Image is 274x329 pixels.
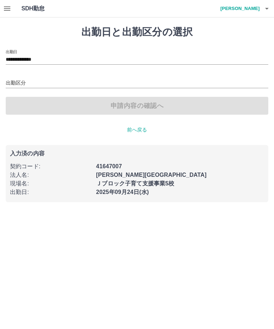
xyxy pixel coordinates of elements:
p: 出勤日 : [10,188,92,196]
b: Ｊブロック子育て支援事業5校 [96,180,174,186]
p: 法人名 : [10,171,92,179]
p: 入力済の内容 [10,151,264,156]
b: 2025年09月24日(水) [96,189,149,195]
p: 現場名 : [10,179,92,188]
b: 41647007 [96,163,122,169]
b: [PERSON_NAME][GEOGRAPHIC_DATA] [96,172,207,178]
h1: 出勤日と出勤区分の選択 [6,26,268,38]
label: 出勤日 [6,49,17,54]
p: 契約コード : [10,162,92,171]
p: 前へ戻る [6,126,268,134]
